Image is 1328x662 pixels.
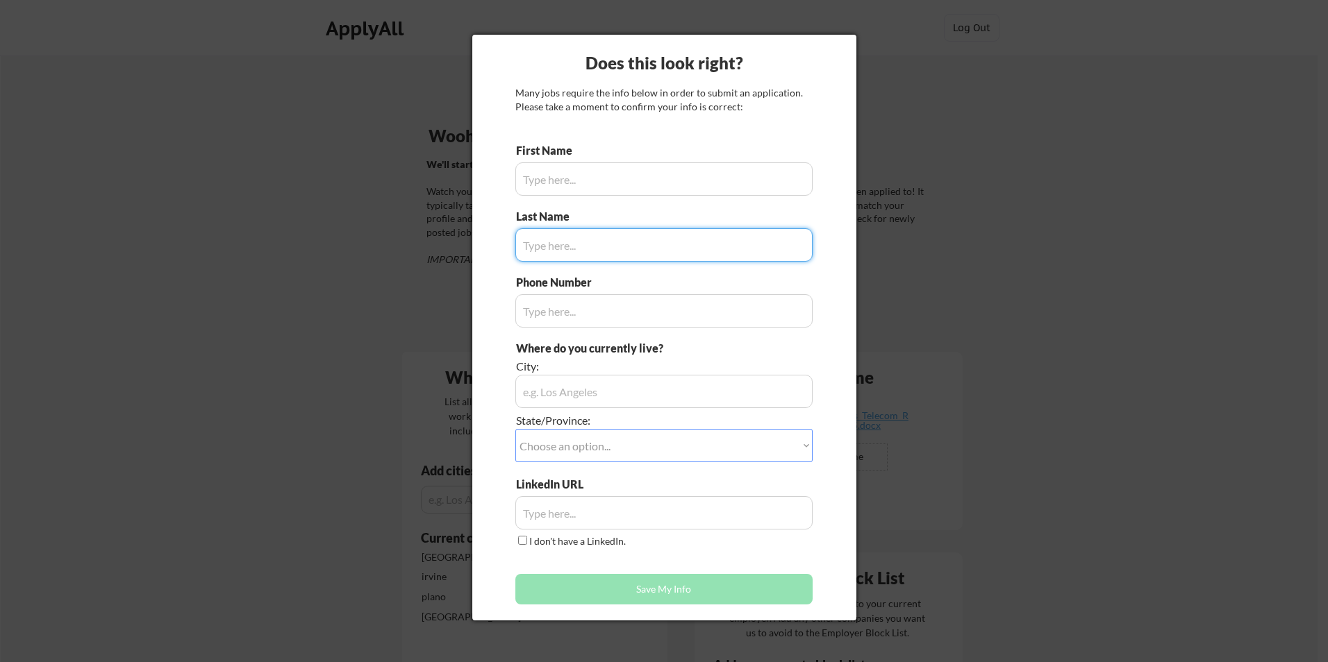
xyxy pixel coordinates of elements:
input: e.g. Los Angeles [515,375,813,408]
div: Does this look right? [472,51,856,75]
input: Type here... [515,496,813,529]
div: State/Province: [516,413,735,428]
button: Save My Info [515,574,813,604]
input: Type here... [515,228,813,262]
div: First Name [516,143,583,158]
div: Last Name [516,209,583,224]
div: LinkedIn URL [516,477,620,492]
div: Many jobs require the info below in order to submit an application. Please take a moment to confi... [515,86,813,113]
label: I don't have a LinkedIn. [529,535,626,547]
input: Type here... [515,294,813,328]
div: City: [516,359,735,374]
div: Where do you currently live? [516,341,735,356]
input: Type here... [515,162,813,196]
div: Phone Number [516,275,599,290]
